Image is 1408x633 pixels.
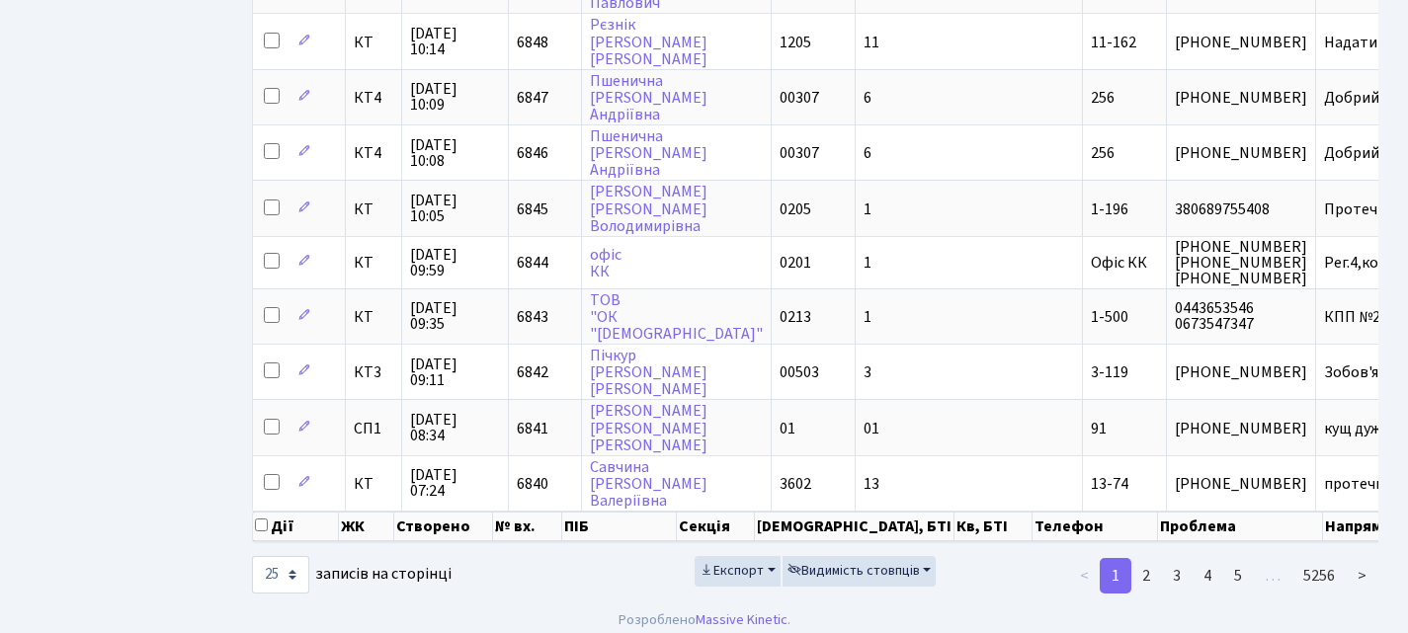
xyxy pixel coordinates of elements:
[1161,558,1193,593] a: 3
[864,361,871,383] span: 3
[252,556,309,593] select: записів на сторінці
[410,26,500,57] span: [DATE] 10:14
[410,137,500,169] span: [DATE] 10:08
[1091,142,1115,164] span: 256
[1175,300,1307,332] span: 0443653546 0673547347
[354,255,393,271] span: КТ
[1175,364,1307,380] span: [PHONE_NUMBER]
[354,90,393,106] span: КТ4
[780,32,811,53] span: 1205
[590,289,763,345] a: ТОВ"ОК"[DEMOGRAPHIC_DATA]"
[354,476,393,492] span: КТ
[864,198,871,220] span: 1
[1091,418,1107,439] span: 91
[1175,421,1307,436] span: [PHONE_NUMBER]
[1222,558,1254,593] a: 5
[780,361,819,383] span: 00503
[590,70,707,125] a: Пшенична[PERSON_NAME]Андріївна
[1175,35,1307,50] span: [PHONE_NUMBER]
[780,473,811,495] span: 3602
[1091,87,1115,109] span: 256
[1192,558,1223,593] a: 4
[1091,252,1147,274] span: Офіс КК
[354,201,393,217] span: КТ
[780,87,819,109] span: 00307
[339,512,394,541] th: ЖК
[590,456,707,512] a: Савчина[PERSON_NAME]Валеріївна
[410,412,500,443] span: [DATE] 08:34
[1175,90,1307,106] span: [PHONE_NUMBER]
[590,15,707,70] a: Рєзнік[PERSON_NAME][PERSON_NAME]
[1091,32,1136,53] span: 11-162
[253,512,339,541] th: Дії
[252,556,452,593] label: записів на сторінці
[1033,512,1158,541] th: Телефон
[410,467,500,499] span: [DATE] 07:24
[619,609,790,631] div: Розроблено .
[410,81,500,113] span: [DATE] 10:09
[864,252,871,274] span: 1
[590,401,707,456] a: [PERSON_NAME][PERSON_NAME][PERSON_NAME]
[590,345,707,400] a: Пічкур[PERSON_NAME][PERSON_NAME]
[1175,145,1307,161] span: [PHONE_NUMBER]
[954,512,1033,541] th: Кв, БТІ
[864,418,879,439] span: 01
[562,512,677,541] th: ПІБ
[780,198,811,220] span: 0205
[517,361,548,383] span: 6842
[517,473,548,495] span: 6840
[1130,558,1162,593] a: 2
[517,198,548,220] span: 6845
[590,125,707,181] a: Пшенична[PERSON_NAME]Андріївна
[517,306,548,328] span: 6843
[780,252,811,274] span: 0201
[780,418,795,439] span: 01
[1100,558,1131,593] a: 1
[517,418,548,439] span: 6841
[864,142,871,164] span: 6
[410,300,500,332] span: [DATE] 09:35
[354,309,393,325] span: КТ
[787,561,920,581] span: Видимість стовпців
[864,473,879,495] span: 13
[354,145,393,161] span: КТ4
[1346,558,1378,593] a: >
[517,142,548,164] span: 6846
[1291,558,1347,593] a: 5256
[1091,473,1128,495] span: 13-74
[783,556,937,587] button: Видимість стовпців
[1091,306,1128,328] span: 1-500
[517,252,548,274] span: 6844
[354,35,393,50] span: КТ
[864,87,871,109] span: 6
[590,182,707,237] a: [PERSON_NAME][PERSON_NAME]Володимирівна
[695,556,781,587] button: Експорт
[780,306,811,328] span: 0213
[696,609,787,630] a: Massive Kinetic
[1091,361,1128,383] span: 3-119
[590,244,621,282] a: офісКК
[1175,476,1307,492] span: [PHONE_NUMBER]
[493,512,561,541] th: № вх.
[1175,239,1307,286] span: [PHONE_NUMBER] [PHONE_NUMBER] [PHONE_NUMBER]
[517,87,548,109] span: 6847
[864,32,879,53] span: 11
[755,512,954,541] th: [DEMOGRAPHIC_DATA], БТІ
[410,356,500,388] span: [DATE] 09:11
[410,193,500,224] span: [DATE] 10:05
[677,512,755,541] th: Секція
[354,364,393,380] span: КТ3
[780,142,819,164] span: 00307
[1091,198,1128,220] span: 1-196
[394,512,493,541] th: Створено
[864,306,871,328] span: 1
[1175,201,1307,217] span: 380689755408
[410,247,500,278] span: [DATE] 09:59
[354,421,393,436] span: СП1
[700,561,764,581] span: Експорт
[517,32,548,53] span: 6848
[1158,512,1323,541] th: Проблема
